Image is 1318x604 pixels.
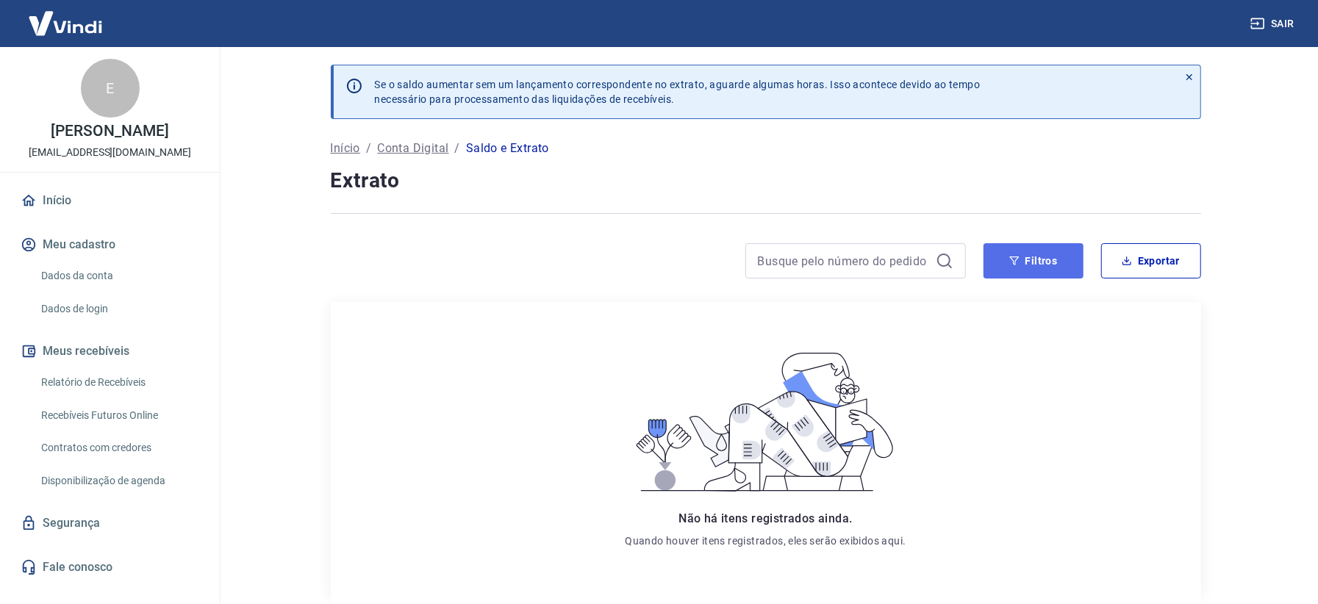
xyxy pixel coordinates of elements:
[331,166,1201,195] h4: Extrato
[984,243,1084,278] button: Filtros
[1101,243,1201,278] button: Exportar
[18,507,202,539] a: Segurança
[81,59,140,118] div: E
[678,511,852,525] span: Não há itens registrados ainda.
[18,551,202,583] a: Fale conosco
[35,400,202,431] a: Recebíveis Futuros Online
[35,433,202,463] a: Contratos com credores
[466,140,549,157] p: Saldo e Extrato
[35,367,202,398] a: Relatório de Recebíveis
[625,533,906,548] p: Quando houver itens registrados, eles serão exibidos aqui.
[18,184,202,217] a: Início
[455,140,460,157] p: /
[377,140,448,157] a: Conta Digital
[18,1,113,46] img: Vindi
[375,77,981,107] p: Se o saldo aumentar sem um lançamento correspondente no extrato, aguarde algumas horas. Isso acon...
[18,229,202,261] button: Meu cadastro
[51,123,168,139] p: [PERSON_NAME]
[331,140,360,157] a: Início
[35,294,202,324] a: Dados de login
[1247,10,1300,37] button: Sair
[366,140,371,157] p: /
[29,145,191,160] p: [EMAIL_ADDRESS][DOMAIN_NAME]
[35,466,202,496] a: Disponibilização de agenda
[35,261,202,291] a: Dados da conta
[758,250,930,272] input: Busque pelo número do pedido
[18,335,202,367] button: Meus recebíveis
